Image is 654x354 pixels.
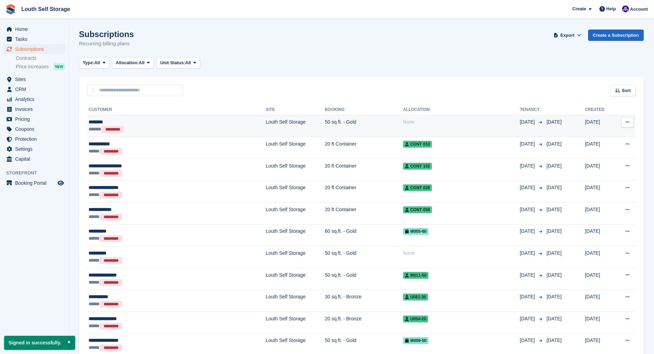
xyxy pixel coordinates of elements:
a: Contracts [16,55,65,61]
a: menu [3,124,65,134]
span: All [94,59,100,66]
td: 50 sq.ft. - Gold [325,115,403,137]
td: Louth Self Storage [266,312,325,334]
td: [DATE] [585,137,614,159]
span: All [139,59,145,66]
span: Sites [15,75,56,84]
td: [DATE] [585,159,614,181]
span: Unit Status: [160,59,185,66]
a: menu [3,75,65,84]
span: [DATE] [547,185,562,190]
span: Home [15,24,56,34]
a: menu [3,84,65,94]
p: Recurring billing plans [79,40,134,48]
td: Louth Self Storage [266,181,325,203]
span: [DATE] [520,162,536,170]
a: menu [3,94,65,104]
span: Settings [15,144,56,154]
td: [DATE] [585,181,614,203]
span: Cont 028 [403,184,432,191]
span: Analytics [15,94,56,104]
span: [DATE] [520,118,536,126]
th: Tenancy [520,104,544,115]
span: M011-50 [403,272,428,279]
td: Louth Self Storage [266,203,325,225]
th: Booking [325,104,403,115]
a: menu [3,104,65,114]
span: [DATE] [520,206,536,213]
span: [DATE] [520,250,536,257]
span: Help [606,5,616,12]
span: Create [572,5,586,12]
th: Customer [87,104,266,115]
span: Cont 102 [403,163,432,170]
span: [DATE] [547,163,562,169]
a: Louth Self Storage [19,3,73,15]
td: Louth Self Storage [266,268,325,290]
a: menu [3,24,65,34]
span: [DATE] [520,337,536,344]
td: Louth Self Storage [266,137,325,159]
td: 20 ft Container [325,137,403,159]
span: Price increases [16,64,49,70]
span: U054-20 [403,316,428,322]
td: 30 sq.ft. - Bronze [325,290,403,312]
button: Export [552,30,583,41]
span: [DATE] [547,338,562,343]
span: [DATE] [520,140,536,148]
span: Tasks [15,34,56,44]
span: Protection [15,134,56,144]
span: [DATE] [520,272,536,279]
span: [DATE] [547,207,562,212]
td: [DATE] [585,290,614,312]
span: Booking Portal [15,178,56,188]
span: Pricing [15,114,56,124]
th: Allocation [403,104,520,115]
td: 50 sq.ft. - Gold [325,246,403,268]
span: Subscriptions [15,44,56,54]
td: [DATE] [585,203,614,225]
p: Signed in successfully. [4,336,75,350]
img: stora-icon-8386f47178a22dfd0bd8f6a31ec36ba5ce8667c1dd55bd0f319d3a0aa187defe.svg [5,4,16,14]
span: M005-60 [403,228,428,235]
span: Allocation: [116,59,139,66]
span: [DATE] [520,293,536,300]
span: Cont 010 [403,141,432,148]
span: [DATE] [547,316,562,321]
span: [DATE] [520,184,536,191]
td: 20 ft Container [325,181,403,203]
div: None [403,250,520,257]
span: Account [630,6,648,13]
span: M009-50 [403,337,428,344]
td: Louth Self Storage [266,290,325,312]
img: Matthew Frith [622,5,629,12]
span: [DATE] [547,250,562,256]
td: 20 ft Container [325,159,403,181]
a: menu [3,34,65,44]
td: [DATE] [585,115,614,137]
span: Type: [83,59,94,66]
span: All [185,59,191,66]
td: 20 ft Container [325,203,403,225]
span: Invoices [15,104,56,114]
span: U081-30 [403,294,428,300]
td: Louth Self Storage [266,159,325,181]
td: [DATE] [585,312,614,334]
button: Unit Status: All [157,57,200,69]
td: Louth Self Storage [266,115,325,137]
a: menu [3,178,65,188]
div: NEW [54,63,65,70]
th: Created [585,104,614,115]
span: [DATE] [547,294,562,299]
span: Coupons [15,124,56,134]
div: None [403,118,520,126]
a: menu [3,44,65,54]
span: Export [560,32,574,39]
td: [DATE] [585,224,614,246]
td: Louth Self Storage [266,224,325,246]
td: 50 sq.ft. - Gold [325,268,403,290]
th: Site [266,104,325,115]
span: CRM [15,84,56,94]
td: [DATE] [585,268,614,290]
a: Preview store [57,179,65,187]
